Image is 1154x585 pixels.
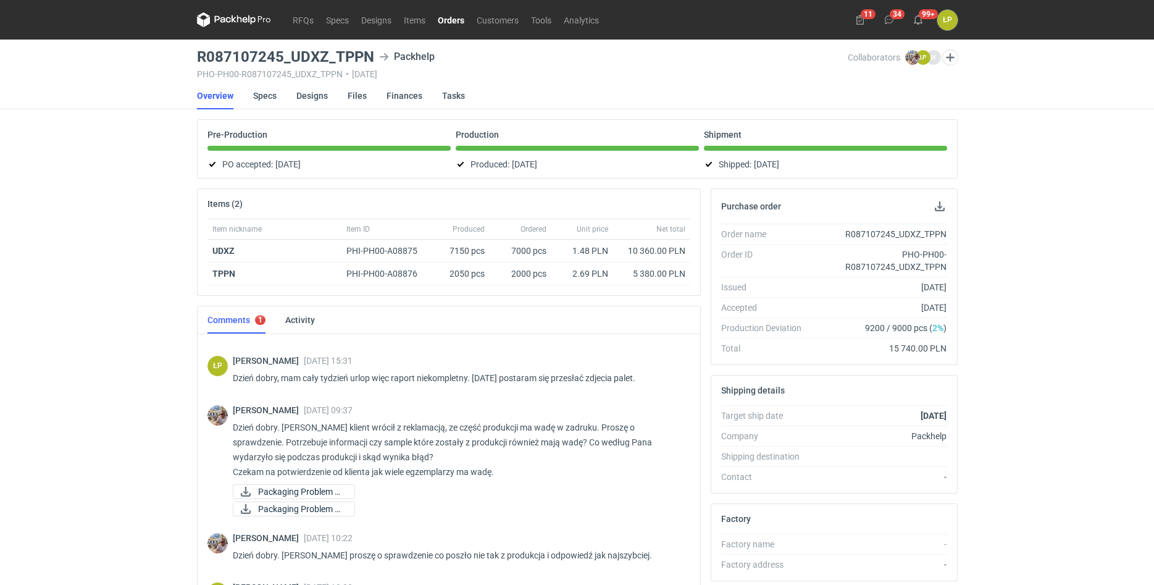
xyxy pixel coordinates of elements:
[470,12,525,27] a: Customers
[456,130,499,140] p: Production
[721,301,811,314] div: Accepted
[207,199,243,209] h2: Items (2)
[932,323,943,333] span: 2%
[490,240,551,263] div: 7000 pcs
[811,538,947,550] div: -
[212,269,235,279] strong: TPPN
[304,533,353,543] span: [DATE] 10:22
[355,12,398,27] a: Designs
[937,10,958,30] div: Łukasz Postawa
[721,450,811,463] div: Shipping destination
[379,49,435,64] div: Packhelp
[233,533,304,543] span: [PERSON_NAME]
[233,502,355,516] div: Packaging Problem 2.jpg
[721,228,811,240] div: Order name
[558,12,605,27] a: Analytics
[346,224,370,234] span: Item ID
[850,10,870,30] button: 11
[258,316,262,324] div: 1
[207,130,267,140] p: Pre-Production
[721,558,811,571] div: Factory address
[346,69,349,79] span: •
[233,484,355,499] a: Packaging Problem 1....
[197,49,374,64] h3: R087107245_UDXZ_TPPN
[285,306,315,334] a: Activity
[197,82,233,109] a: Overview
[908,10,928,30] button: 99+
[811,342,947,355] div: 15 740.00 PLN
[212,246,235,256] strong: UDXZ
[811,228,947,240] div: R087107245_UDXZ_TPPN
[207,356,228,376] figcaption: ŁP
[348,82,367,109] a: Files
[937,10,958,30] button: ŁP
[656,224,685,234] span: Net total
[304,356,353,366] span: [DATE] 15:31
[704,130,742,140] p: Shipment
[618,267,685,280] div: 5 380.00 PLN
[453,224,485,234] span: Produced
[490,263,551,285] div: 2000 pcs
[212,224,262,234] span: Item nickname
[721,410,811,422] div: Target ship date
[432,12,470,27] a: Orders
[434,263,490,285] div: 2050 pcs
[456,157,699,172] div: Produced:
[811,558,947,571] div: -
[811,301,947,314] div: [DATE]
[233,405,304,415] span: [PERSON_NAME]
[754,157,779,172] span: [DATE]
[721,281,811,293] div: Issued
[879,10,899,30] button: 34
[233,548,680,563] p: Dzień dobry. [PERSON_NAME] proszę o sprawdzenie co poszło nie tak z produkcja i odpowiedź jak naj...
[525,12,558,27] a: Tools
[197,12,271,27] svg: Packhelp Pro
[233,502,355,516] a: Packaging Problem 2....
[296,82,328,109] a: Designs
[905,50,920,65] img: Michał Palasek
[398,12,432,27] a: Items
[721,514,751,524] h2: Factory
[721,248,811,273] div: Order ID
[556,267,608,280] div: 2.69 PLN
[721,385,785,395] h2: Shipping details
[197,69,848,79] div: PHO-PH00-R087107245_UDXZ_TPPN [DATE]
[811,248,947,273] div: PHO-PH00-R087107245_UDXZ_TPPN
[442,82,465,109] a: Tasks
[521,224,546,234] span: Ordered
[258,502,345,516] span: Packaging Problem 2....
[942,49,958,65] button: Edit collaborators
[207,405,228,426] img: Michał Palasek
[233,371,680,385] p: Dzień dobry, mam cały tydzień urlop więc raport niekompletny. [DATE] postaram się przesłać zdjeci...
[577,224,608,234] span: Unit price
[233,356,304,366] span: [PERSON_NAME]
[275,157,301,172] span: [DATE]
[207,356,228,376] div: Łukasz Postawa
[811,281,947,293] div: [DATE]
[387,82,422,109] a: Finances
[320,12,355,27] a: Specs
[721,201,781,211] h2: Purchase order
[721,322,811,334] div: Production Deviation
[921,411,947,421] strong: [DATE]
[848,53,900,62] span: Collaborators
[704,157,947,172] div: Shipped:
[721,430,811,442] div: Company
[304,405,353,415] span: [DATE] 09:37
[932,199,947,214] button: Download PO
[233,484,355,499] div: Packaging Problem 1.jpg
[811,430,947,442] div: Packhelp
[512,157,537,172] span: [DATE]
[434,240,490,263] div: 7150 pcs
[811,471,947,483] div: -
[346,267,429,280] div: PHI-PH00-A08876
[258,485,345,499] span: Packaging Problem 1....
[721,471,811,483] div: Contact
[207,157,451,172] div: PO accepted:
[207,533,228,553] img: Michał Palasek
[916,50,930,65] figcaption: ŁP
[926,50,941,65] figcaption: IK
[865,322,947,334] span: 9200 / 9000 pcs ( )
